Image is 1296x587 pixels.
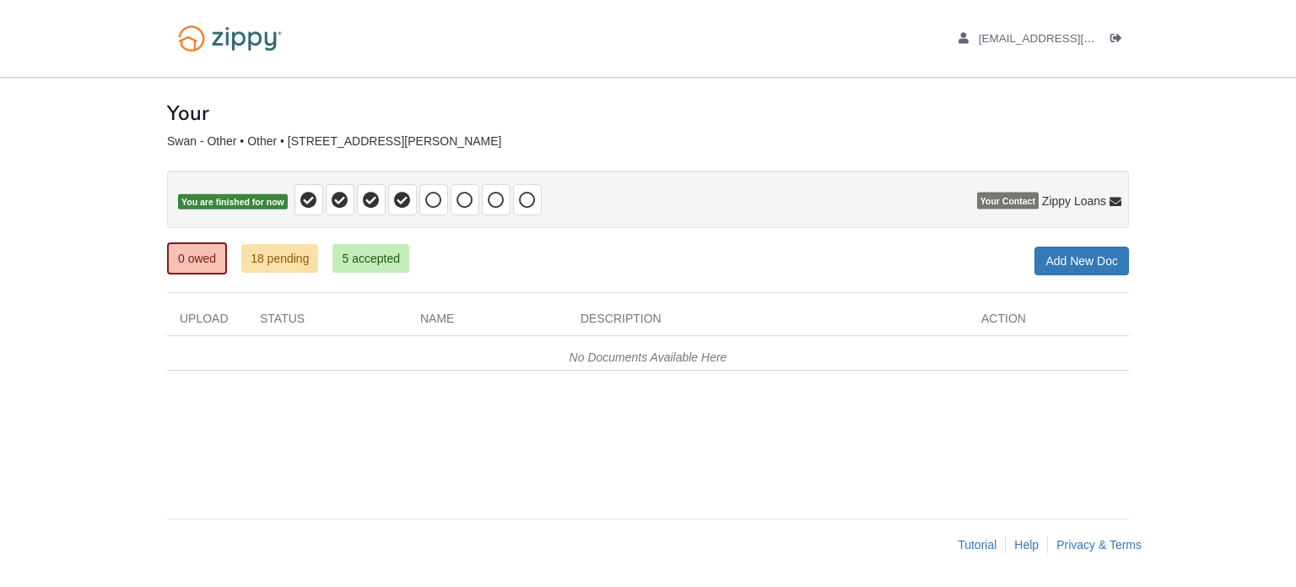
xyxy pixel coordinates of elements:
a: Log out [1110,32,1129,49]
a: Privacy & Terms [1056,538,1142,552]
a: Add New Doc [1034,247,1129,275]
div: Name [408,310,568,335]
span: Zippy Loans [1042,193,1106,209]
div: Upload [167,310,247,335]
div: Description [568,310,969,335]
span: You are finished for now [178,194,288,210]
span: Your Contact [977,193,1039,209]
a: edit profile [958,32,1172,49]
em: No Documents Available Here [570,351,727,364]
img: Logo [167,17,293,60]
a: 18 pending [241,244,318,273]
a: Help [1014,538,1039,552]
div: Action [969,310,1129,335]
a: 5 accepted [332,244,409,273]
h1: Your [167,102,209,124]
span: jeffswan69@yahoo.com [979,32,1172,45]
div: Status [247,310,408,335]
div: Swan - Other • Other • [STREET_ADDRESS][PERSON_NAME] [167,134,1129,149]
a: Tutorial [958,538,996,552]
a: 0 owed [167,242,227,274]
